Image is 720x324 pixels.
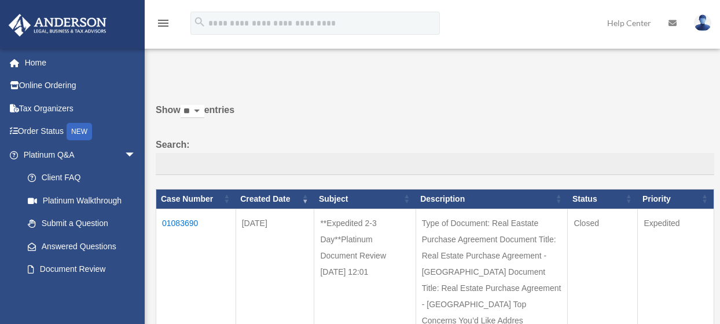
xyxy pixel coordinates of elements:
[181,105,204,118] select: Showentries
[236,189,314,209] th: Created Date: activate to sort column ascending
[5,14,110,37] img: Anderson Advisors Platinum Portal
[8,97,153,120] a: Tax Organizers
[156,189,236,209] th: Case Number: activate to sort column ascending
[8,74,153,97] a: Online Ordering
[8,143,148,166] a: Platinum Q&Aarrow_drop_down
[156,20,170,30] a: menu
[8,120,153,144] a: Order StatusNEW
[694,14,711,31] img: User Pic
[314,189,416,209] th: Subject: activate to sort column ascending
[416,189,568,209] th: Description: activate to sort column ascending
[638,189,714,209] th: Priority: activate to sort column ascending
[16,189,148,212] a: Platinum Walkthrough
[568,189,638,209] th: Status: activate to sort column ascending
[16,281,148,318] a: Platinum Knowledge Room
[156,102,714,130] label: Show entries
[16,235,142,258] a: Answered Questions
[16,212,148,235] a: Submit a Question
[193,16,206,28] i: search
[16,258,148,281] a: Document Review
[67,123,92,140] div: NEW
[156,137,714,175] label: Search:
[124,143,148,167] span: arrow_drop_down
[156,16,170,30] i: menu
[16,166,148,190] a: Client FAQ
[156,153,714,175] input: Search:
[8,51,153,74] a: Home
